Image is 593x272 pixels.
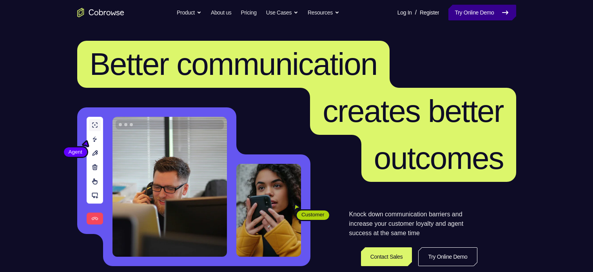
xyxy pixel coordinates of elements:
[308,5,339,20] button: Resources
[211,5,231,20] a: About us
[418,247,477,266] a: Try Online Demo
[177,5,201,20] button: Product
[374,141,504,176] span: outcomes
[420,5,439,20] a: Register
[323,94,503,129] span: creates better
[236,164,301,257] img: A customer holding their phone
[415,8,417,17] span: /
[266,5,298,20] button: Use Cases
[241,5,256,20] a: Pricing
[112,117,227,257] img: A customer support agent talking on the phone
[397,5,412,20] a: Log In
[90,47,377,82] span: Better communication
[349,210,477,238] p: Knock down communication barriers and increase your customer loyalty and agent success at the sam...
[361,247,412,266] a: Contact Sales
[448,5,516,20] a: Try Online Demo
[77,8,124,17] a: Go to the home page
